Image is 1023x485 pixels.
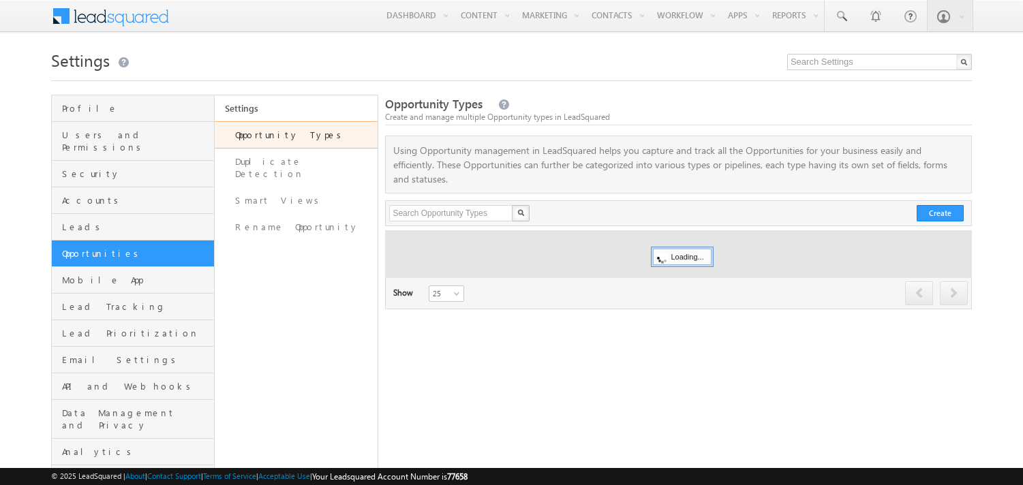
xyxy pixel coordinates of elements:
[215,95,378,121] a: Settings
[389,205,514,221] input: Search Opportunity Types
[312,471,468,482] span: Your Leadsquared Account Number is
[52,320,214,347] a: Lead Prioritization
[147,471,201,480] a: Contact Support
[52,95,214,122] a: Profile
[62,221,211,233] span: Leads
[447,471,468,482] span: 77658
[62,354,211,366] span: Email Settings
[787,54,972,70] input: Search Settings
[51,49,110,71] span: Settings
[385,111,972,123] div: Create and manage multiple Opportunity types in LeadSquared
[52,439,214,465] a: Analytics
[52,240,214,267] a: Opportunities
[215,148,378,187] a: Duplicate Detection
[52,161,214,187] a: Security
[62,247,211,260] span: Opportunities
[62,407,211,431] span: Data Management and Privacy
[52,267,214,294] a: Mobile App
[52,294,214,320] a: Lead Tracking
[52,122,214,161] a: Users and Permissions
[429,285,464,302] a: 25
[52,373,214,400] a: API and Webhooks
[386,143,971,186] p: Using Opportunity management in LeadSquared helps you capture and track all the Opportunities for...
[203,471,256,480] a: Terms of Service
[215,187,378,214] a: Smart Views
[653,249,711,265] div: Loading...
[62,274,211,286] span: Mobile App
[62,194,211,206] span: Accounts
[51,470,468,483] span: © 2025 LeadSquared | | | | |
[52,400,214,439] a: Data Management and Privacy
[517,209,524,216] img: Search
[429,287,465,300] span: 25
[215,121,378,148] a: Opportunity Types
[917,205,964,221] button: Create
[62,300,211,313] span: Lead Tracking
[52,347,214,373] a: Email Settings
[62,380,211,392] span: API and Webhooks
[62,129,211,153] span: Users and Permissions
[393,287,418,299] div: Show
[385,96,483,112] span: Opportunity Types
[52,214,214,240] a: Leads
[125,471,145,480] a: About
[215,214,378,240] a: Rename Opportunity
[52,187,214,214] a: Accounts
[258,471,310,480] a: Acceptable Use
[62,327,211,339] span: Lead Prioritization
[62,102,211,114] span: Profile
[62,445,211,458] span: Analytics
[62,168,211,180] span: Security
